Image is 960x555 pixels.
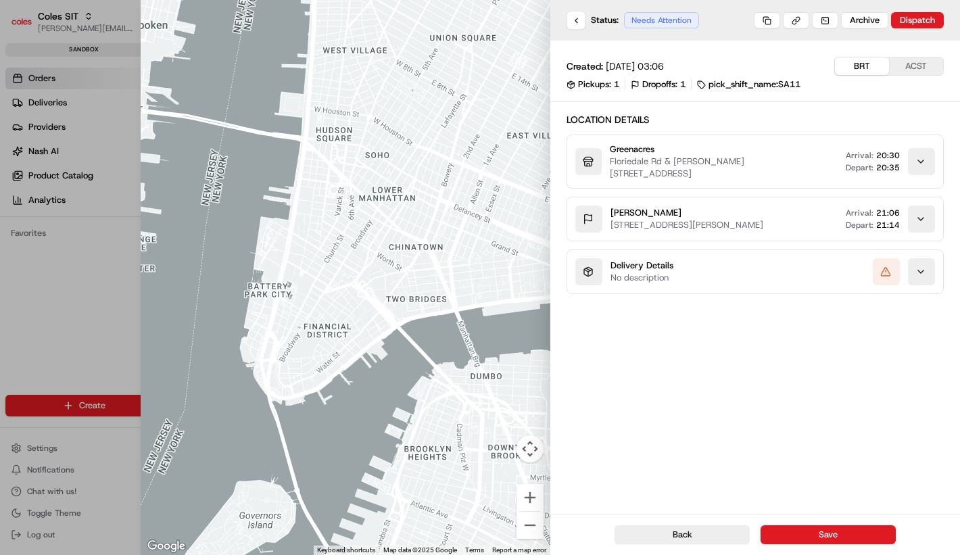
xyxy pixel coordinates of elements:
div: Past conversations [14,176,91,187]
span: [DATE] [120,210,147,220]
img: Mariam Aslam [14,197,35,218]
img: 1736555255976-a54dd68f-1ca7-489b-9aae-adbdc363a1c4 [14,129,38,153]
button: Start new chat [230,133,246,149]
span: [PERSON_NAME] [42,246,110,257]
span: Pylon [135,335,164,345]
div: 📗 [14,304,24,314]
div: Start new chat [61,129,222,143]
div: Status: [567,11,703,30]
a: Open this area in Google Maps (opens a new window) [144,537,189,555]
button: BRT [835,57,889,75]
span: Depart: [846,220,873,231]
h3: Greenacres [610,143,811,155]
span: Arrival: [846,208,873,218]
span: Map data ©2025 Google [383,546,457,554]
button: Save [761,525,896,544]
button: Map camera controls [517,435,544,462]
span: 21:06 [876,208,900,218]
span: Arrival: [846,150,873,161]
button: Archive [841,12,888,28]
img: 1736555255976-a54dd68f-1ca7-489b-9aae-adbdc363a1c4 [27,210,38,221]
button: Zoom in [517,484,544,511]
a: Powered byPylon [95,335,164,345]
span: Knowledge Base [27,302,103,316]
a: 💻API Documentation [109,297,222,321]
button: Back [615,525,750,544]
span: 20:30 [876,150,900,161]
button: ACST [889,57,943,75]
span: [DATE] 03:06 [606,59,664,73]
span: [PERSON_NAME] [42,210,110,220]
div: Needs Attention [624,12,699,28]
button: Zoom out [517,512,544,539]
span: Floriedale Rd & [PERSON_NAME][STREET_ADDRESS] [610,155,744,179]
img: Lucas Ferreira [14,233,35,255]
span: 21:14 [876,220,900,231]
a: 📗Knowledge Base [8,297,109,321]
img: Google [144,537,189,555]
a: Report a map error [492,546,546,554]
p: Welcome 👋 [14,54,246,76]
input: Clear [35,87,223,101]
button: GreenacresFloriedale Rd & [PERSON_NAME][STREET_ADDRESS]Arrival:20:30Depart:20:35 [567,135,943,188]
span: Depart: [846,162,873,173]
h3: Delivery Details [610,260,673,272]
h3: [PERSON_NAME] [610,207,763,219]
span: No description [610,272,673,284]
span: Pickups: [578,78,611,91]
span: • [112,246,117,257]
img: Nash [14,14,41,41]
span: • [112,210,117,220]
div: pick_shift_name:SA11 [697,78,800,91]
span: API Documentation [128,302,217,316]
img: 4988371391238_9404d814bf3eb2409008_72.png [28,129,53,153]
span: Created: [567,59,603,73]
button: See all [210,173,246,189]
span: [STREET_ADDRESS][PERSON_NAME] [610,219,763,231]
div: We're available if you need us! [61,143,186,153]
span: 20:35 [876,162,900,173]
span: 1 [680,78,686,91]
button: [PERSON_NAME][STREET_ADDRESS][PERSON_NAME]Arrival:21:06Depart:21:14 [567,197,943,241]
div: 💻 [114,304,125,314]
span: Dropoffs: [642,78,677,91]
button: Keyboard shortcuts [317,546,375,555]
span: [DATE] [120,246,147,257]
button: Dispatch [891,12,944,28]
h2: Location Details [567,113,944,126]
button: Delivery DetailsNo description [567,250,943,293]
span: 1 [614,78,619,91]
a: Terms (opens in new tab) [465,546,484,554]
